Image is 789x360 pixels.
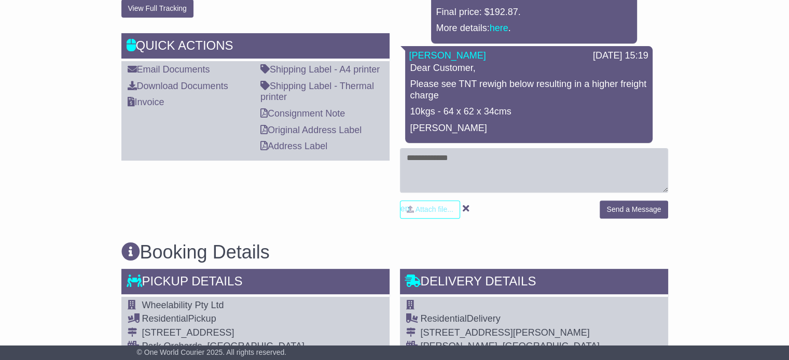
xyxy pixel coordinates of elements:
[142,313,188,324] span: Residential
[410,63,647,74] p: Dear Customer,
[410,106,647,118] p: 10kgs - 64 x 62 x 34cms
[410,79,647,101] p: Please see TNT rewigh below resulting in a higher freight charge
[121,242,668,263] h3: Booking Details
[421,313,467,324] span: Residential
[600,200,668,219] button: Send a Message
[121,269,390,297] div: Pickup Details
[128,64,210,75] a: Email Documents
[410,123,647,134] p: [PERSON_NAME]
[409,50,486,61] a: [PERSON_NAME]
[128,97,164,107] a: Invoice
[490,23,508,33] a: here
[400,269,668,297] div: Delivery Details
[137,348,287,356] span: © One World Courier 2025. All rights reserved.
[260,125,362,135] a: Original Address Label
[436,23,632,34] p: More details: .
[421,313,600,325] div: Delivery
[260,81,374,103] a: Shipping Label - Thermal printer
[128,81,228,91] a: Download Documents
[593,50,648,62] div: [DATE] 15:19
[436,7,632,18] p: Final price: $192.87.
[142,341,304,352] div: Park Orchards, [GEOGRAPHIC_DATA]
[142,327,304,339] div: [STREET_ADDRESS]
[260,64,380,75] a: Shipping Label - A4 printer
[421,327,600,339] div: [STREET_ADDRESS][PERSON_NAME]
[142,313,304,325] div: Pickup
[121,33,390,61] div: Quick Actions
[421,341,600,352] div: [PERSON_NAME], [GEOGRAPHIC_DATA]
[142,300,224,310] span: Wheelability Pty Ltd
[260,108,345,119] a: Consignment Note
[260,141,327,151] a: Address Label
